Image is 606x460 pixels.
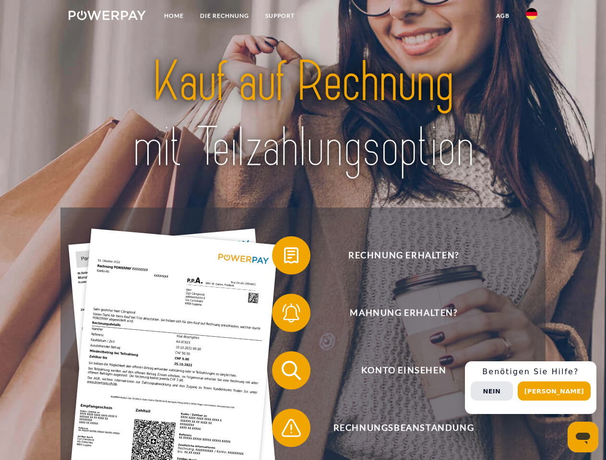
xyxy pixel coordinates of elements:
span: Rechnung erhalten? [286,236,521,275]
img: title-powerpay_de.svg [92,46,514,184]
button: Rechnungsbeanstandung [272,409,522,447]
button: Nein [471,381,513,401]
div: Schnellhilfe [465,361,596,414]
iframe: Schaltfläche zum Öffnen des Messaging-Fensters [568,422,598,452]
a: SUPPORT [257,7,303,24]
button: Rechnung erhalten? [272,236,522,275]
img: qb_bill.svg [279,243,303,267]
a: Home [156,7,192,24]
img: qb_warning.svg [279,416,303,440]
img: logo-powerpay-white.svg [69,11,146,20]
span: Konto einsehen [286,351,521,390]
button: [PERSON_NAME] [518,381,591,401]
button: Mahnung erhalten? [272,294,522,332]
button: Konto einsehen [272,351,522,390]
span: Rechnungsbeanstandung [286,409,521,447]
span: Mahnung erhalten? [286,294,521,332]
img: qb_search.svg [279,358,303,382]
a: DIE RECHNUNG [192,7,257,24]
img: qb_bell.svg [279,301,303,325]
h3: Benötigen Sie Hilfe? [471,367,591,377]
img: de [526,8,537,20]
a: agb [488,7,518,24]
